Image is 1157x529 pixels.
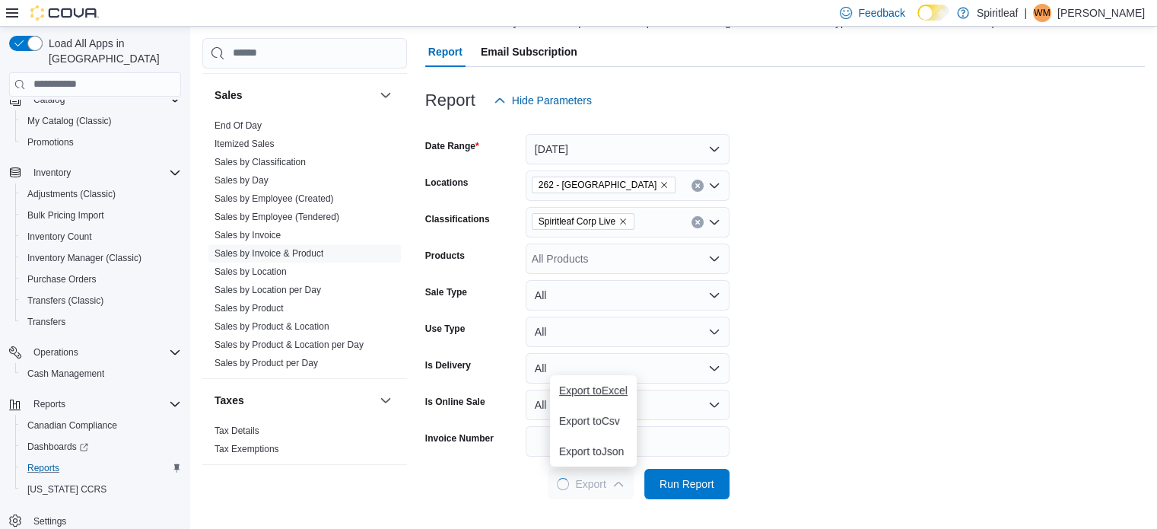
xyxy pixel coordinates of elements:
span: Canadian Compliance [27,419,117,432]
span: Email Subscription [481,37,577,67]
button: Taxes [215,393,373,408]
a: Inventory Count [21,228,98,246]
span: Inventory Manager (Classic) [21,249,181,267]
a: Purchase Orders [21,270,103,288]
span: Purchase Orders [21,270,181,288]
span: Canadian Compliance [21,416,181,435]
button: Adjustments (Classic) [15,183,187,205]
button: Reports [27,395,72,413]
a: Dashboards [15,436,187,457]
span: Sales by Day [215,174,269,186]
span: Sales by Location per Day [215,284,321,296]
button: [US_STATE] CCRS [15,479,187,500]
a: Sales by Day [215,175,269,186]
button: Inventory Manager (Classic) [15,247,187,269]
span: Run Report [660,476,714,492]
a: Sales by Product & Location [215,321,329,332]
button: Canadian Compliance [15,415,187,436]
span: Load All Apps in [GEOGRAPHIC_DATA] [43,36,181,66]
span: Sales by Employee (Created) [215,193,334,205]
span: Promotions [21,133,181,151]
button: Operations [3,342,187,363]
span: Operations [33,346,78,359]
a: Sales by Location [215,266,287,277]
span: Transfers [27,316,65,328]
span: Purchase Orders [27,273,97,285]
span: Inventory Manager (Classic) [27,252,141,264]
span: Sales by Classification [215,156,306,168]
span: Sales by Employee (Tendered) [215,211,339,223]
button: Inventory Count [15,226,187,247]
label: Products [425,250,465,262]
button: Purchase Orders [15,269,187,290]
a: Itemized Sales [215,139,275,149]
a: Transfers (Classic) [21,292,110,310]
a: Canadian Compliance [21,416,123,435]
button: Sales [377,86,395,104]
a: Bulk Pricing Import [21,206,110,225]
a: My Catalog (Classic) [21,112,118,130]
h3: Taxes [215,393,244,408]
div: Taxes [202,422,407,464]
span: Reports [33,398,65,410]
span: Report [428,37,462,67]
a: Sales by Employee (Tendered) [215,212,339,222]
button: Catalog [27,91,71,109]
span: Sales by Invoice [215,229,281,241]
span: Export to Excel [559,384,628,397]
button: All [526,353,729,384]
button: Remove 262 - Drayton Valley from selection in this group [660,180,669,190]
button: Run Report [644,469,729,499]
span: Itemized Sales [215,138,275,150]
span: Dashboards [27,441,88,453]
a: Sales by Product per Day [215,358,318,368]
span: Transfers (Classic) [21,292,181,310]
span: 262 - Drayton Valley [532,177,675,193]
a: Sales by Product [215,303,284,314]
button: Promotions [15,132,187,153]
button: Inventory [27,164,77,182]
button: Clear input [691,180,704,192]
span: Transfers (Classic) [27,295,103,307]
span: Operations [27,343,181,362]
button: Open list of options [708,253,720,265]
label: Invoice Number [425,432,494,445]
button: Export toCsv [550,406,637,436]
span: WM [1034,4,1050,22]
span: Spiritleaf Corp Live [539,214,615,229]
span: Cash Management [27,368,104,380]
span: Promotions [27,136,74,148]
span: Tax Details [215,425,259,437]
a: Tax Exemptions [215,444,279,454]
button: Bulk Pricing Import [15,205,187,226]
button: Transfers [15,311,187,333]
a: Inventory Manager (Classic) [21,249,148,267]
button: Hide Parameters [488,85,598,116]
a: Reports [21,459,65,477]
span: Export to Csv [559,415,628,427]
span: Loading [556,476,571,491]
a: Transfers [21,313,72,331]
a: Sales by Invoice & Product [215,248,323,259]
button: Remove Spiritleaf Corp Live from selection in this group [618,217,628,226]
span: Tax Exemptions [215,443,279,455]
button: Catalog [3,89,187,110]
a: [US_STATE] CCRS [21,480,113,499]
h3: Sales [215,88,243,103]
div: Sales [202,116,407,378]
span: [US_STATE] CCRS [27,483,106,496]
label: Use Type [425,323,465,335]
span: Hide Parameters [512,93,592,108]
span: Inventory Count [21,228,181,246]
h3: Report [425,91,475,110]
a: Sales by Employee (Created) [215,193,334,204]
span: Catalog [27,91,181,109]
span: Adjustments (Classic) [21,185,181,203]
span: Catalog [33,94,65,106]
button: My Catalog (Classic) [15,110,187,132]
a: Adjustments (Classic) [21,185,122,203]
button: Operations [27,343,84,362]
span: Settings [33,515,66,527]
a: Sales by Product & Location per Day [215,339,364,350]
